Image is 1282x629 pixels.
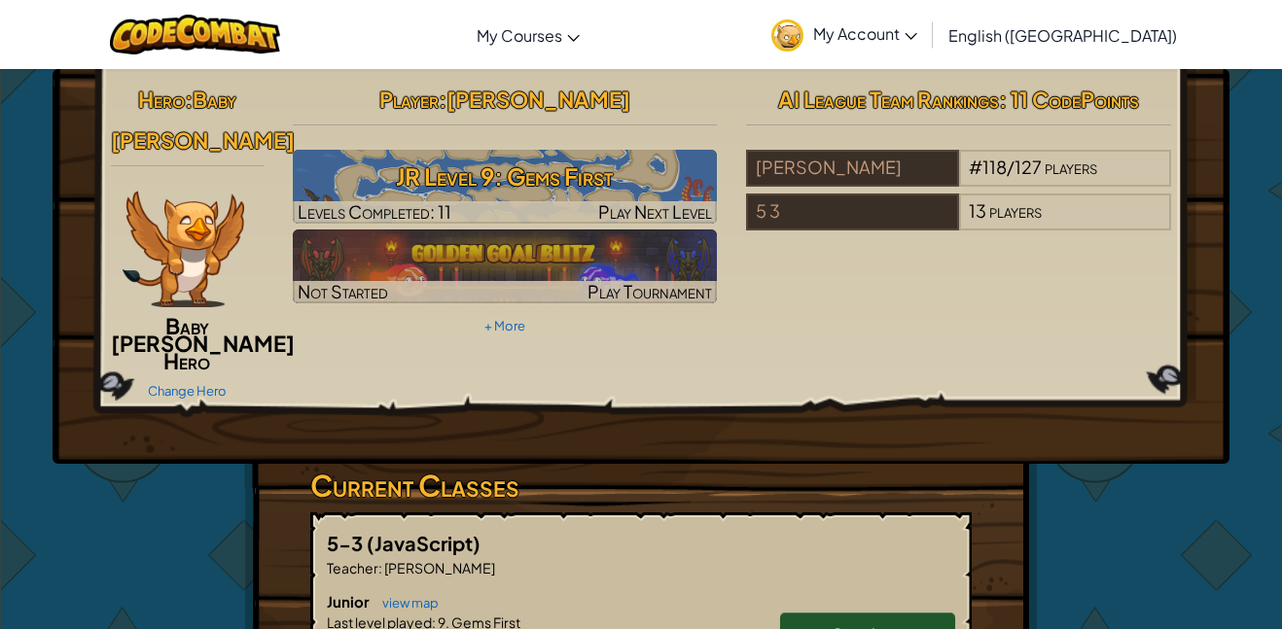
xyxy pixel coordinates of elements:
h3: Current Classes [310,464,972,507]
span: 5-3 [327,531,367,555]
span: 13 [969,199,986,222]
img: JR Level 9: Gems First [293,150,718,224]
span: Junior [327,592,373,611]
span: # [969,156,982,178]
span: : 11 CodePoints [999,86,1139,113]
span: 118 [982,156,1007,178]
span: Hero [138,86,185,113]
span: : [378,559,382,577]
span: Teacher [327,559,378,577]
span: : [185,86,193,113]
a: Play Next Level [293,150,718,224]
a: + More [484,318,525,333]
span: players [1045,156,1097,178]
img: CodeCombat logo [110,15,280,54]
span: [PERSON_NAME] [446,86,630,113]
div: 5 3 [746,193,958,230]
span: Play Tournament [588,280,712,302]
span: / [1007,156,1015,178]
span: Baby [PERSON_NAME] Hero [111,312,295,374]
a: My Courses [467,9,589,61]
span: Not Started [298,280,388,302]
img: baby-griffin-paper-doll.png [123,191,244,307]
a: Change Hero [148,383,227,399]
span: Play Next Level [598,200,712,223]
a: My Account [762,4,927,65]
span: players [989,199,1042,222]
span: My Account [813,23,917,44]
a: 5 313players [746,212,1171,234]
span: AI League Team Rankings [778,86,999,113]
span: [PERSON_NAME] [382,559,495,577]
span: My Courses [477,25,562,46]
img: Golden Goal [293,229,718,303]
a: [PERSON_NAME]#118/127players [746,168,1171,191]
span: : [439,86,446,113]
span: 127 [1015,156,1042,178]
span: Baby [PERSON_NAME] [111,86,295,154]
a: English ([GEOGRAPHIC_DATA]) [939,9,1187,61]
span: (JavaScript) [367,531,481,555]
span: Player [379,86,439,113]
a: view map [373,595,439,611]
span: Levels Completed: 11 [298,200,451,223]
img: avatar [771,19,803,52]
div: [PERSON_NAME] [746,150,958,187]
span: English ([GEOGRAPHIC_DATA]) [948,25,1177,46]
a: Not StartedPlay Tournament [293,229,718,303]
h3: JR Level 9: Gems First [293,155,718,198]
